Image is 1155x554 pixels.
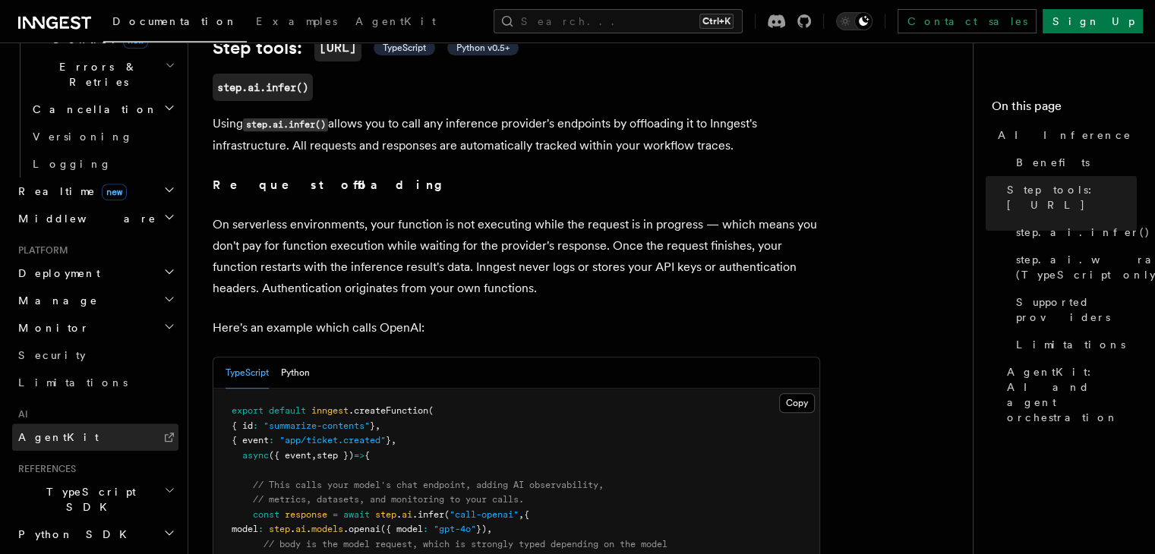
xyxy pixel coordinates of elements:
span: Supported providers [1016,294,1137,325]
span: : [269,435,274,445]
span: model [232,524,258,534]
span: }) [476,524,487,534]
span: .createFunction [349,405,428,416]
span: } [370,420,375,431]
button: Toggle dark mode [836,12,873,30]
a: AgentKit [346,5,445,41]
span: ai [295,524,306,534]
button: Cancellation [27,96,178,123]
span: step [375,509,396,520]
span: export [232,405,264,416]
span: Deployment [12,266,100,281]
kbd: Ctrl+K [699,14,734,29]
span: , [487,524,492,534]
span: { [524,509,529,520]
span: . [396,509,402,520]
span: step }) [317,450,354,461]
code: step.ai.infer() [213,74,313,101]
a: AgentKit: AI and agent orchestration [1001,358,1137,431]
span: AI Inference [998,127,1131,143]
span: { [364,450,370,461]
span: Platform [12,244,68,257]
span: .infer [412,509,444,520]
span: Limitations [18,376,128,389]
span: , [391,435,396,445]
code: step.ai.infer() [243,118,328,131]
button: Copy [779,393,815,413]
span: , [311,450,317,461]
span: Limitations [1016,337,1125,352]
a: Contact sales [898,9,1037,33]
h4: On this page [992,97,1137,121]
a: AI Inference [992,121,1137,149]
button: Python SDK [12,521,178,548]
span: Errors & Retries [27,59,165,90]
span: . [306,524,311,534]
span: ( [444,509,450,520]
span: Step tools: [URL] [1007,182,1137,212]
span: : [258,524,264,534]
span: : [423,524,428,534]
button: Monitor [12,314,178,342]
span: TypeScript SDK [12,484,164,515]
span: step [269,524,290,534]
span: ai [402,509,412,520]
span: "call-openai" [450,509,519,520]
button: Deployment [12,260,178,287]
span: step.ai.infer() [1016,225,1150,240]
span: default [269,405,306,416]
span: AgentKit [18,431,99,443]
span: = [333,509,338,520]
span: Manage [12,293,98,308]
span: } [386,435,391,445]
span: ( [428,405,434,416]
span: References [12,463,76,475]
a: Documentation [103,5,247,42]
button: TypeScript SDK [12,478,178,521]
span: models [311,524,343,534]
code: [URL] [314,34,361,61]
span: "gpt-4o" [434,524,476,534]
button: Realtimenew [12,178,178,205]
span: Realtime [12,184,127,199]
span: new [102,184,127,200]
a: Versioning [27,123,178,150]
span: "app/ticket.created" [279,435,386,445]
span: "summarize-contents" [264,420,370,431]
span: Cancellation [27,102,158,117]
span: Benefits [1016,155,1090,170]
button: Middleware [12,205,178,232]
span: Logging [33,158,112,170]
a: Limitations [12,369,178,396]
span: Versioning [33,131,133,143]
span: . [290,524,295,534]
a: Logging [27,150,178,178]
span: // This calls your model's chat endpoint, adding AI observability, [253,480,604,490]
span: : [253,420,258,431]
span: Python SDK [12,527,136,542]
button: Manage [12,287,178,314]
p: Using allows you to call any inference provider's endpoints by offloading it to Inngest's infrast... [213,113,820,156]
span: const [253,509,279,520]
span: TypeScript [383,42,426,54]
a: Step tools:[URL] TypeScript Python v0.5+ [213,34,519,61]
span: await [343,509,370,520]
a: step.ai.infer() [1010,219,1137,246]
span: inngest [311,405,349,416]
a: Security [12,342,178,369]
span: AgentKit [355,15,436,27]
a: Supported providers [1010,288,1137,331]
span: AI [12,408,28,420]
button: Search...Ctrl+K [494,9,743,33]
span: ({ event [269,450,311,461]
a: step.ai.wrap() (TypeScript only) [1010,246,1137,288]
a: Limitations [1010,331,1137,358]
span: response [285,509,327,520]
button: TypeScript [226,357,269,389]
span: Examples [256,15,337,27]
span: Documentation [112,15,238,27]
span: Monitor [12,320,90,335]
p: On serverless environments, your function is not executing while the request is in progress — whi... [213,214,820,299]
a: Sign Up [1043,9,1143,33]
button: Errors & Retries [27,53,178,96]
